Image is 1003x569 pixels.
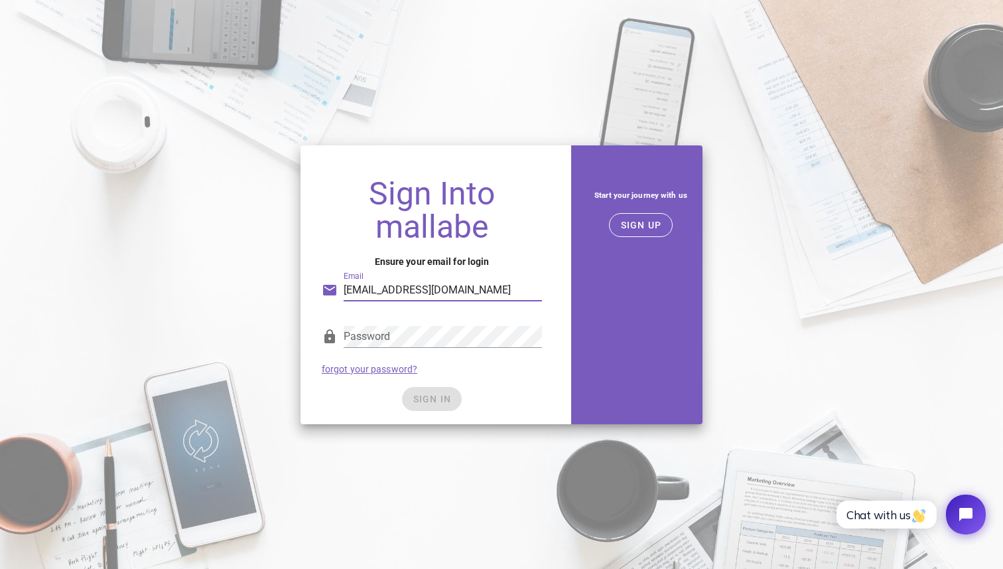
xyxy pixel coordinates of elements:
label: Email [344,272,364,282]
h1: Sign Into mallabe [322,177,542,244]
button: SIGN UP [609,213,673,237]
a: forgot your password? [322,364,417,374]
input: Your email address [344,280,542,301]
h5: Start your journey with us [590,188,692,203]
span: SIGN UP [620,220,662,230]
iframe: Tidio Chat [822,483,997,546]
h4: Ensure your email for login [322,254,542,269]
